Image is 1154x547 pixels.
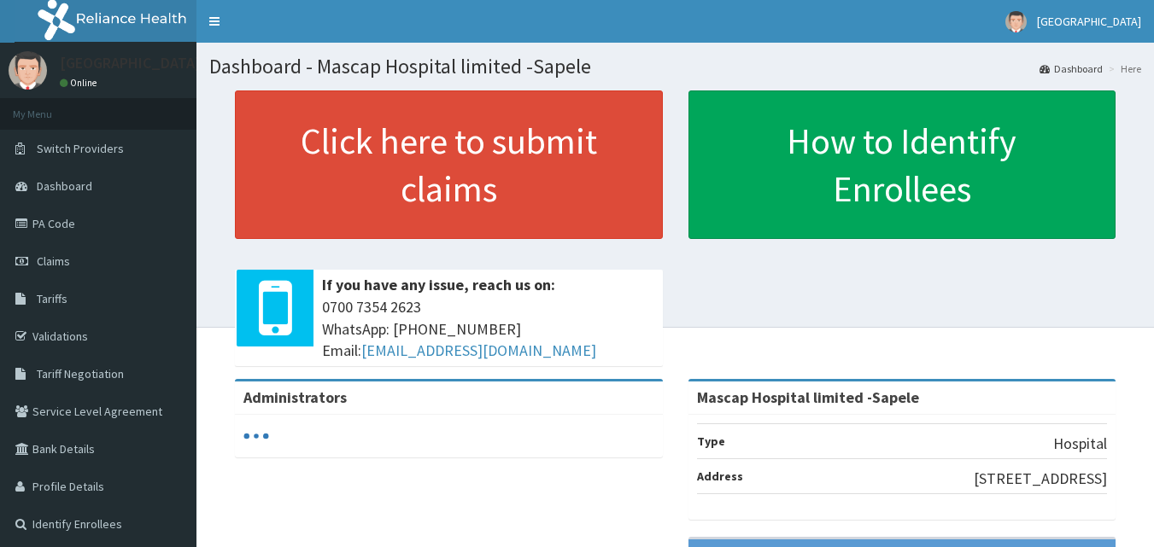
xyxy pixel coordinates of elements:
[60,77,101,89] a: Online
[697,387,919,407] strong: Mascap Hospital limited -Sapele
[243,387,347,407] b: Administrators
[361,340,596,360] a: [EMAIL_ADDRESS][DOMAIN_NAME]
[322,296,654,362] span: 0700 7354 2623 WhatsApp: [PHONE_NUMBER] Email:
[235,90,663,239] a: Click here to submit claims
[1005,11,1027,32] img: User Image
[322,275,555,294] b: If you have any issue, reach us on:
[1040,61,1103,76] a: Dashboard
[688,90,1116,239] a: How to Identify Enrollees
[37,178,92,194] span: Dashboard
[697,434,725,449] b: Type
[1104,61,1141,76] li: Here
[37,366,124,381] span: Tariff Negotiation
[9,51,47,90] img: User Image
[209,55,1141,78] h1: Dashboard - Mascap Hospital limited -Sapele
[37,253,70,269] span: Claims
[243,423,269,449] svg: audio-loading
[37,141,124,156] span: Switch Providers
[1037,14,1141,29] span: [GEOGRAPHIC_DATA]
[60,55,201,71] p: [GEOGRAPHIC_DATA]
[697,468,743,484] b: Address
[974,468,1107,490] p: [STREET_ADDRESS]
[1053,433,1107,455] p: Hospital
[37,291,67,306] span: Tariffs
